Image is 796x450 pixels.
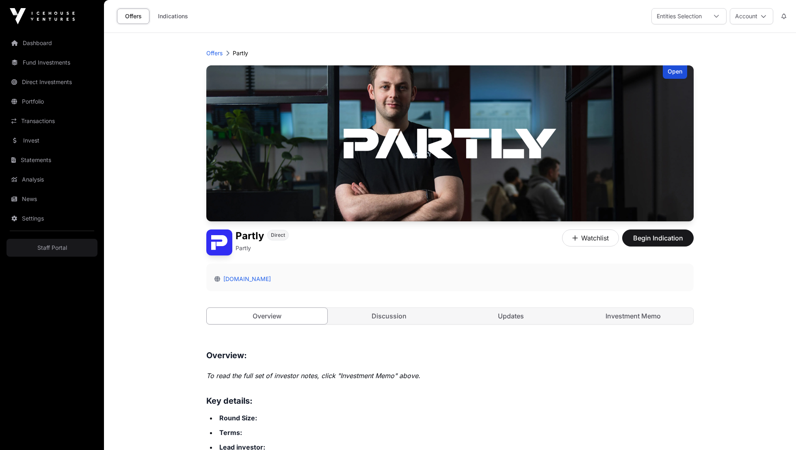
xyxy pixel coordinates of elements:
[6,93,97,110] a: Portfolio
[6,34,97,52] a: Dashboard
[622,238,694,246] a: Begin Indication
[329,308,450,324] a: Discussion
[236,229,264,242] h1: Partly
[632,233,684,243] span: Begin Indication
[206,65,694,221] img: Partly
[206,49,223,57] a: Offers
[6,132,97,149] a: Invest
[730,8,773,24] button: Account
[10,8,75,24] img: Icehouse Ventures Logo
[6,239,97,257] a: Staff Portal
[6,210,97,227] a: Settings
[6,171,97,188] a: Analysis
[233,49,248,57] p: Partly
[755,411,796,450] iframe: Chat Widget
[220,275,271,282] a: [DOMAIN_NAME]
[562,229,619,247] button: Watchlist
[117,9,149,24] a: Offers
[153,9,193,24] a: Indications
[206,349,694,362] h3: Overview:
[219,428,242,437] strong: Terms:
[206,229,232,255] img: Partly
[206,394,694,407] h3: Key details:
[451,308,571,324] a: Updates
[219,414,257,422] strong: Round Size:
[206,372,420,380] em: To read the full set of investor notes, click "Investment Memo" above.
[663,65,687,79] div: Open
[622,229,694,247] button: Begin Indication
[206,307,328,325] a: Overview
[236,244,251,252] p: Partly
[6,112,97,130] a: Transactions
[6,151,97,169] a: Statements
[271,232,285,238] span: Direct
[6,54,97,71] a: Fund Investments
[652,9,707,24] div: Entities Selection
[6,190,97,208] a: News
[6,73,97,91] a: Direct Investments
[207,308,693,324] nav: Tabs
[573,308,694,324] a: Investment Memo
